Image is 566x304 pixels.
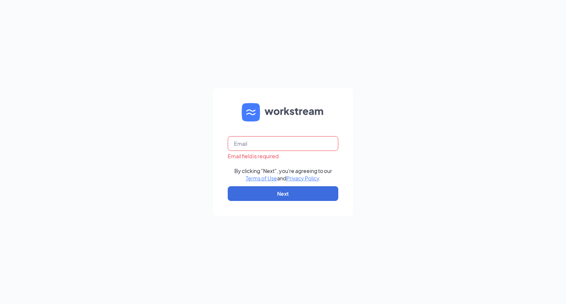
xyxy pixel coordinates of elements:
[242,103,324,121] img: WS logo and Workstream text
[234,167,332,182] div: By clicking "Next", you're agreeing to our and .
[228,186,338,201] button: Next
[228,136,338,151] input: Email
[246,175,277,181] a: Terms of Use
[228,152,338,160] div: Email field is required
[286,175,319,181] a: Privacy Policy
